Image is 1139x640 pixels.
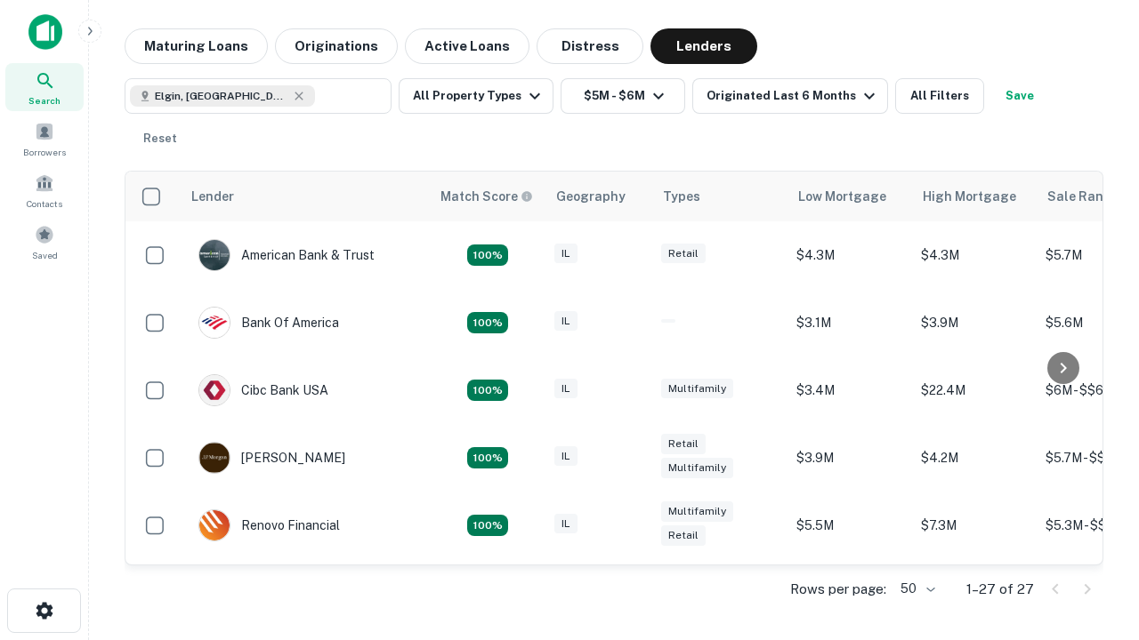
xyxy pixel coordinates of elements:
[788,356,912,424] td: $3.4M
[788,492,912,559] td: $5.5M
[912,559,1037,627] td: $3.1M
[561,78,685,114] button: $5M - $6M
[125,28,268,64] button: Maturing Loans
[467,244,508,266] div: Matching Properties: 7, hasApolloMatch: undefined
[788,289,912,356] td: $3.1M
[788,172,912,221] th: Low Mortgage
[198,374,328,406] div: Cibc Bank USA
[554,379,578,399] div: IL
[661,501,733,522] div: Multifamily
[28,14,62,50] img: capitalize-icon.png
[23,145,66,159] span: Borrowers
[661,244,706,264] div: Retail
[554,446,578,467] div: IL
[467,447,508,468] div: Matching Properties: 4, hasApolloMatch: undefined
[132,121,189,156] button: Reset
[895,78,984,114] button: All Filters
[198,509,340,541] div: Renovo Financial
[798,186,886,207] div: Low Mortgage
[198,307,339,339] div: Bank Of America
[661,379,733,399] div: Multifamily
[537,28,643,64] button: Distress
[912,492,1037,559] td: $7.3M
[707,85,880,107] div: Originated Last 6 Months
[5,166,84,214] a: Contacts
[5,218,84,266] a: Saved
[991,78,1048,114] button: Save your search to get updates of matches that match your search criteria.
[652,172,788,221] th: Types
[199,375,230,405] img: picture
[430,172,545,221] th: Capitalize uses an advanced AI algorithm to match your search with the best lender. The match sco...
[692,78,888,114] button: Originated Last 6 Months
[912,221,1037,289] td: $4.3M
[191,186,234,207] div: Lender
[199,308,230,338] img: picture
[790,579,886,600] p: Rows per page:
[663,186,700,207] div: Types
[554,244,578,264] div: IL
[467,515,508,536] div: Matching Properties: 4, hasApolloMatch: undefined
[199,240,230,270] img: picture
[545,172,652,221] th: Geography
[923,186,1016,207] div: High Mortgage
[198,239,375,271] div: American Bank & Trust
[661,458,733,478] div: Multifamily
[893,576,938,602] div: 50
[554,311,578,332] div: IL
[199,510,230,540] img: picture
[788,559,912,627] td: $2.2M
[966,579,1034,600] p: 1–27 of 27
[661,525,706,546] div: Retail
[788,424,912,492] td: $3.9M
[405,28,529,64] button: Active Loans
[399,78,553,114] button: All Property Types
[650,28,757,64] button: Lenders
[5,115,84,163] a: Borrowers
[467,312,508,333] div: Matching Properties: 4, hasApolloMatch: undefined
[199,443,230,473] img: picture
[27,196,62,211] span: Contacts
[788,221,912,289] td: $4.3M
[554,514,578,534] div: IL
[467,380,508,401] div: Matching Properties: 4, hasApolloMatch: undefined
[32,248,58,262] span: Saved
[1050,441,1139,526] iframe: Chat Widget
[556,186,626,207] div: Geography
[28,93,61,108] span: Search
[5,63,84,111] a: Search
[440,187,529,206] h6: Match Score
[912,289,1037,356] td: $3.9M
[155,88,288,104] span: Elgin, [GEOGRAPHIC_DATA], [GEOGRAPHIC_DATA]
[912,172,1037,221] th: High Mortgage
[181,172,430,221] th: Lender
[912,424,1037,492] td: $4.2M
[440,187,533,206] div: Capitalize uses an advanced AI algorithm to match your search with the best lender. The match sco...
[661,434,706,454] div: Retail
[275,28,398,64] button: Originations
[912,356,1037,424] td: $22.4M
[198,442,345,474] div: [PERSON_NAME]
